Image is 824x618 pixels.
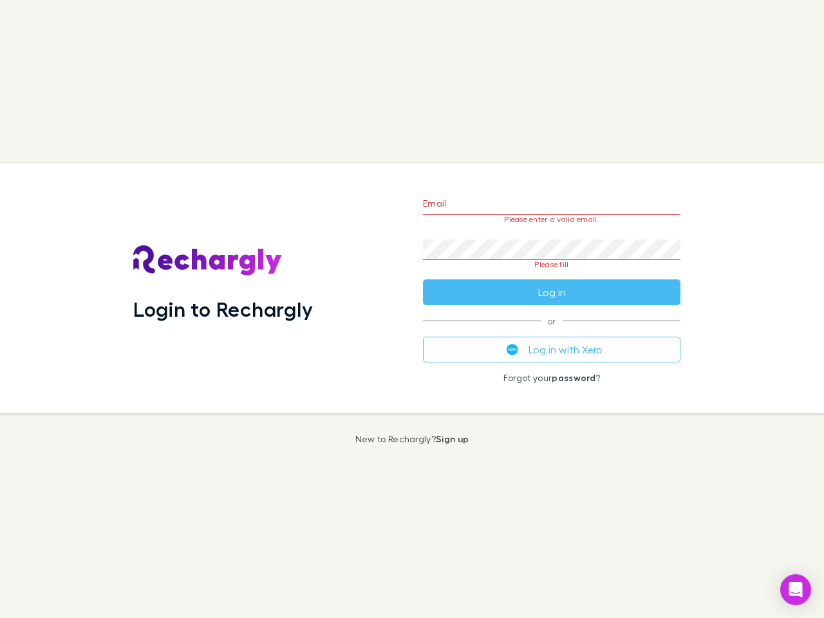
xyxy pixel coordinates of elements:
div: Open Intercom Messenger [780,574,811,605]
a: Sign up [436,433,469,444]
button: Log in with Xero [423,337,680,362]
p: Forgot your ? [423,373,680,383]
img: Xero's logo [507,344,518,355]
p: New to Rechargly? [355,434,469,444]
p: Please fill [423,260,680,269]
h1: Login to Rechargly [133,297,313,321]
p: Please enter a valid email. [423,215,680,224]
img: Rechargly's Logo [133,245,283,276]
a: password [552,372,595,383]
button: Log in [423,279,680,305]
